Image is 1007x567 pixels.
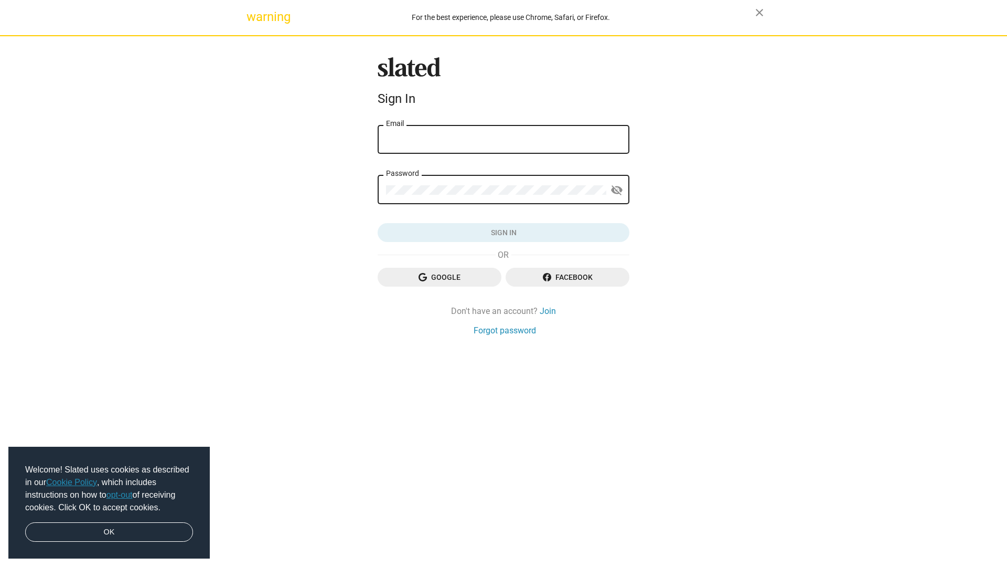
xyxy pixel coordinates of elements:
sl-branding: Sign In [378,57,629,111]
a: dismiss cookie message [25,522,193,542]
mat-icon: close [753,6,766,19]
span: Google [386,268,493,287]
a: opt-out [106,490,133,499]
span: Welcome! Slated uses cookies as described in our , which includes instructions on how to of recei... [25,464,193,514]
a: Join [540,306,556,317]
div: Sign In [378,91,629,106]
a: Cookie Policy [46,478,97,487]
span: Facebook [514,268,621,287]
mat-icon: visibility_off [610,182,623,198]
button: Facebook [506,268,629,287]
mat-icon: warning [247,10,259,23]
button: Show password [606,180,627,201]
div: For the best experience, please use Chrome, Safari, or Firefox. [266,10,755,25]
div: Don't have an account? [378,306,629,317]
div: cookieconsent [8,447,210,559]
a: Forgot password [474,325,536,336]
button: Google [378,268,501,287]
